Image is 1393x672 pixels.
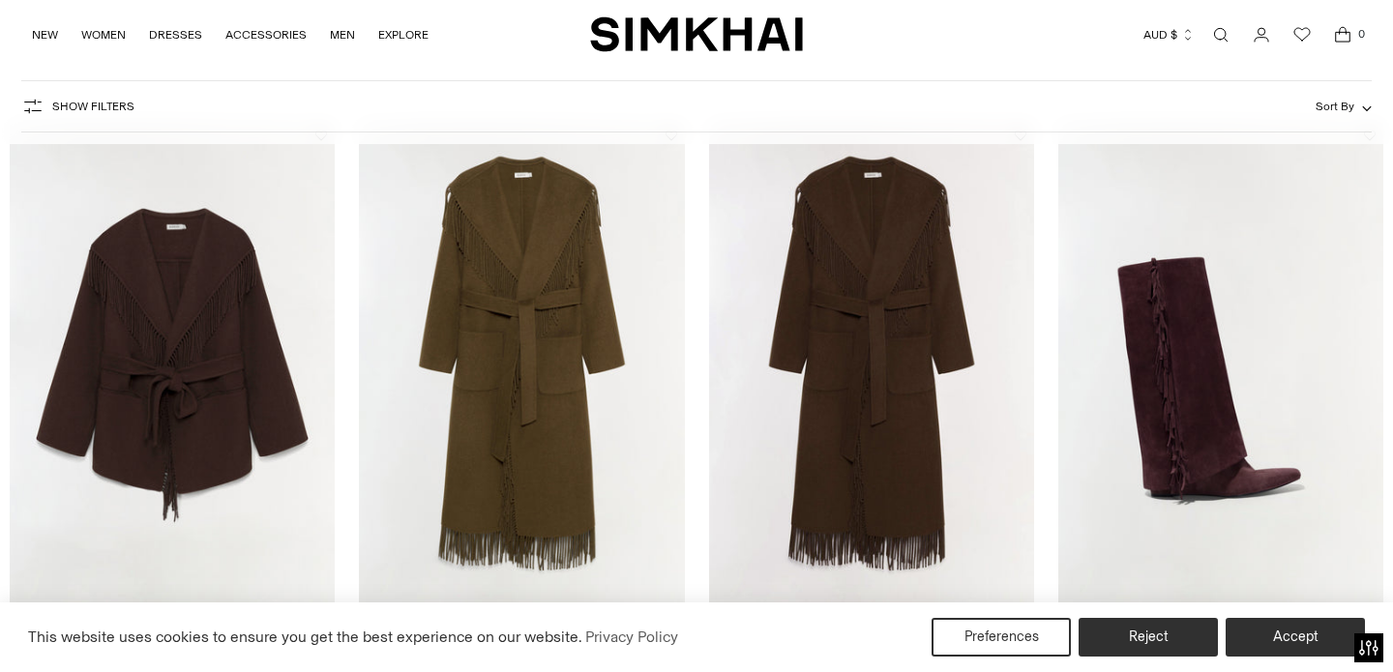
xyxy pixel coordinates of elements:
[330,14,355,56] a: MEN
[932,618,1071,657] button: Preferences
[28,628,582,646] span: This website uses cookies to ensure you get the best experience on our website.
[378,14,429,56] a: EXPLORE
[1323,15,1362,54] a: Open cart modal
[1316,100,1354,113] span: Sort By
[1201,15,1240,54] a: Open search modal
[81,14,126,56] a: WOMEN
[1143,14,1195,56] button: AUD $
[590,15,803,53] a: SIMKHAI
[225,14,307,56] a: ACCESSORIES
[52,100,134,113] span: Show Filters
[1316,96,1372,117] button: Sort By
[1242,15,1281,54] a: Go to the account page
[1226,618,1365,657] button: Accept
[1283,15,1321,54] a: Wishlist
[32,14,58,56] a: NEW
[1079,618,1218,657] button: Reject
[1352,25,1370,43] span: 0
[582,623,681,652] a: Privacy Policy (opens in a new tab)
[21,91,134,122] button: Show Filters
[149,14,202,56] a: DRESSES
